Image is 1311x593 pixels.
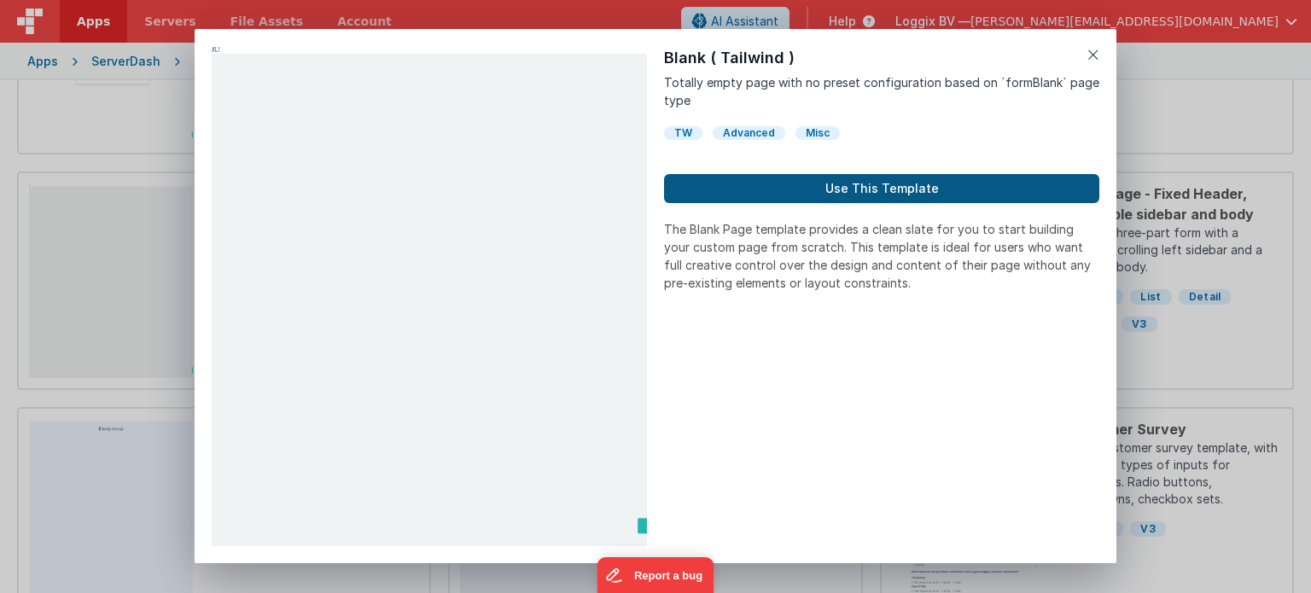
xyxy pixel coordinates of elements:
[664,220,1099,292] p: The Blank Page template provides a clean slate for you to start building your custom page from sc...
[597,557,714,593] iframe: Marker.io feedback button
[795,126,840,140] div: Misc
[664,126,702,140] div: TW
[664,46,1099,70] h1: Blank ( Tailwind )
[664,73,1099,109] p: Totally empty page with no preset configuration based on `formBlank` page type
[664,174,1099,203] button: Use This Template
[713,126,785,140] div: Advanced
